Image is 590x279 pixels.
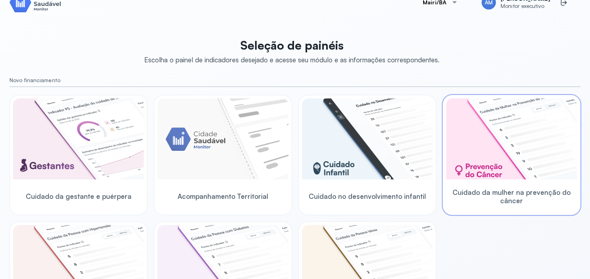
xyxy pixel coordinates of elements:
[144,38,439,52] p: Seleção de painéis
[309,192,426,200] span: Cuidado no desenvolvimento infantil
[501,3,550,10] span: Monitor executivo
[157,98,288,179] img: placeholder-module-ilustration.png
[178,192,268,200] span: Acompanhamento Territorial
[13,98,144,179] img: pregnants.png
[446,98,577,179] img: woman-cancer-prevention-care.png
[446,188,577,205] span: Cuidado da mulher na prevenção do câncer
[144,56,439,64] div: Escolha o painel de indicadores desejado e acesse seu módulo e as informações correspondentes.
[10,77,580,84] small: Novo financiamento
[302,98,433,179] img: child-development.png
[26,192,132,200] span: Cuidado da gestante e puérpera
